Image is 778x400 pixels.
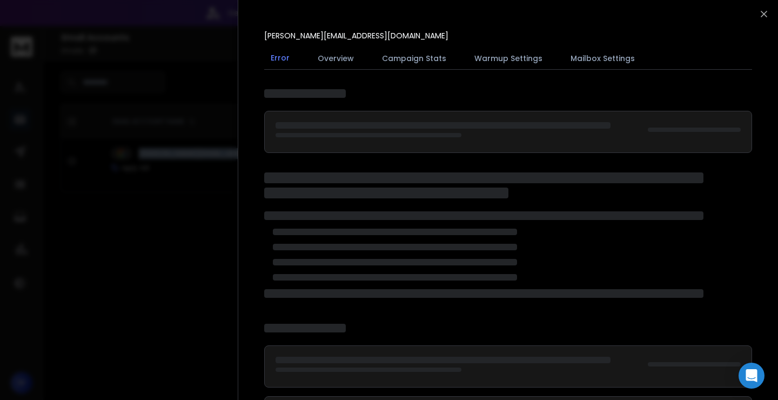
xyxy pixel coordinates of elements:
[264,46,296,71] button: Error
[375,46,453,70] button: Campaign Stats
[311,46,360,70] button: Overview
[564,46,641,70] button: Mailbox Settings
[739,363,764,389] div: Open Intercom Messenger
[264,30,448,41] p: [PERSON_NAME][EMAIL_ADDRESS][DOMAIN_NAME]
[468,46,549,70] button: Warmup Settings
